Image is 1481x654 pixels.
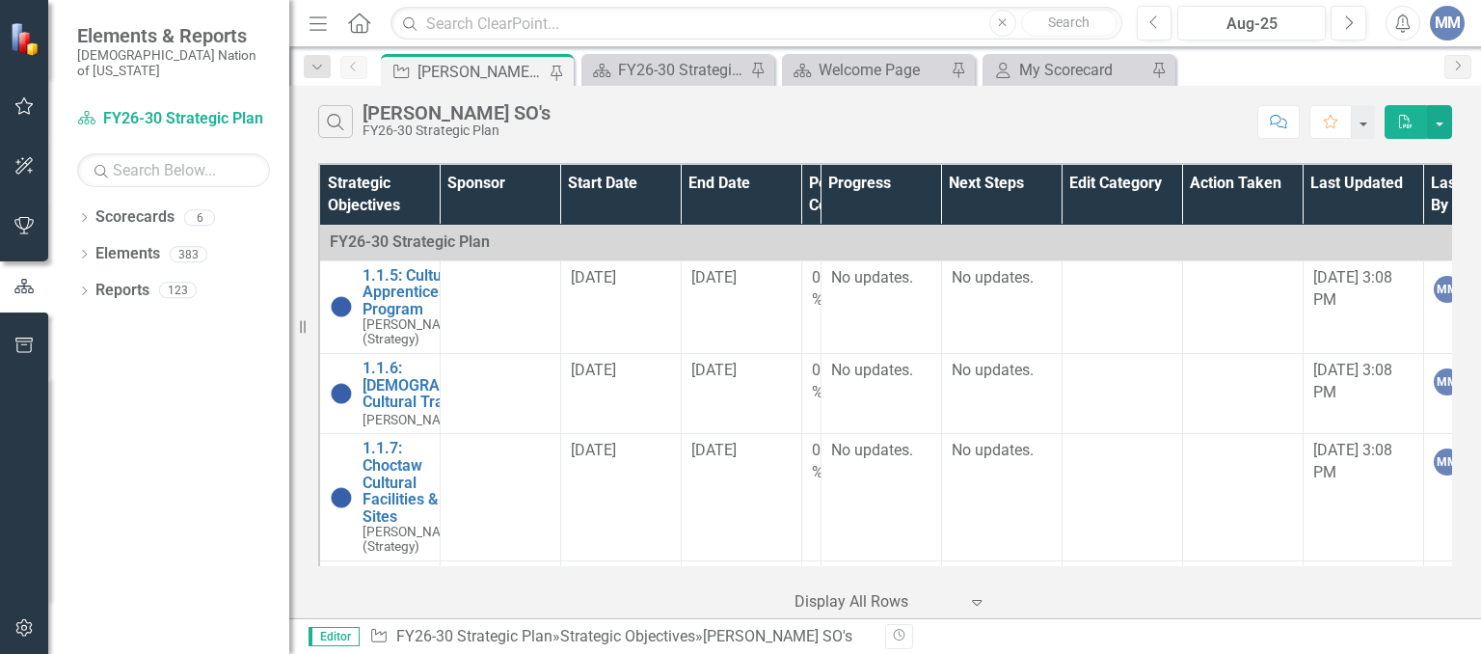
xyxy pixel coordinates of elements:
[801,260,821,353] td: Double-Click to Edit
[821,260,941,353] td: Double-Click to Edit
[363,123,551,138] div: FY26-30 Strategic Plan
[1021,10,1117,37] button: Search
[586,58,745,82] a: FY26-30 Strategic Plan
[618,58,745,82] div: FY26-30 Strategic Plan
[681,434,801,561] td: Double-Click to Edit
[987,58,1146,82] a: My Scorecard
[1062,434,1182,561] td: Double-Click to Edit
[1430,6,1465,41] button: MM
[184,209,215,226] div: 6
[330,295,353,318] img: Not Started
[330,486,353,509] img: Not Started
[95,206,175,229] a: Scorecards
[681,354,801,434] td: Double-Click to Edit
[952,267,1052,289] p: No updates.
[1062,354,1182,434] td: Double-Click to Edit
[440,354,560,434] td: Double-Click to Edit
[681,260,801,353] td: Double-Click to Edit
[1048,14,1090,30] span: Search
[363,525,464,554] small: [PERSON_NAME] (Strategy)
[941,260,1062,353] td: Double-Click to Edit
[560,627,695,645] a: Strategic Objectives
[571,361,616,379] span: [DATE]
[1313,440,1414,484] div: [DATE] 3:08 PM
[390,7,1121,41] input: Search ClearPoint...
[319,434,440,561] td: Double-Click to Edit Right Click for Context Menu
[77,24,270,47] span: Elements & Reports
[560,354,681,434] td: Double-Click to Edit
[571,441,616,459] span: [DATE]
[1313,267,1414,312] div: [DATE] 3:08 PM
[1019,58,1146,82] div: My Scorecard
[560,260,681,353] td: Double-Click to Edit
[571,268,616,286] span: [DATE]
[440,260,560,353] td: Double-Click to Edit
[330,382,353,405] img: Not Started
[363,102,551,123] div: [PERSON_NAME] SO's
[1313,360,1414,404] div: [DATE] 3:08 PM
[440,434,560,561] td: Double-Click to Edit
[1182,354,1303,434] td: Double-Click to Edit
[703,627,852,645] div: [PERSON_NAME] SO's
[363,267,468,318] a: 1.1.5: Cultural Apprenticeship Program
[77,108,270,130] a: FY26-30 Strategic Plan
[819,58,946,82] div: Welcome Page
[1434,276,1461,303] div: MM
[941,354,1062,434] td: Double-Click to Edit
[417,60,545,84] div: [PERSON_NAME] SO's
[691,268,737,286] span: [DATE]
[952,360,1052,382] p: No updates.
[159,283,197,299] div: 123
[821,354,941,434] td: Double-Click to Edit
[952,440,1052,462] p: No updates.
[831,267,931,289] p: No updates.
[170,246,207,262] div: 383
[309,627,360,646] span: Editor
[77,47,270,79] small: [DEMOGRAPHIC_DATA] Nation of [US_STATE]
[1184,13,1319,36] div: Aug-25
[821,434,941,561] td: Double-Click to Edit
[831,440,931,462] p: No updates.
[363,413,524,427] small: [PERSON_NAME] (Strategy)
[560,434,681,561] td: Double-Click to Edit
[363,440,464,525] a: 1.1.7: Choctaw Cultural Facilities & Sites
[801,434,821,561] td: Double-Click to Edit
[1434,368,1461,395] div: MM
[319,260,440,353] td: Double-Click to Edit Right Click for Context Menu
[396,627,552,645] a: FY26-30 Strategic Plan
[787,58,946,82] a: Welcome Page
[95,243,160,265] a: Elements
[1182,260,1303,353] td: Double-Click to Edit
[369,626,871,648] div: » »
[330,232,490,251] span: FY26-30 Strategic Plan
[363,317,468,346] small: [PERSON_NAME] (Strategy)
[1177,6,1326,41] button: Aug-25
[363,360,524,411] a: 1.1.6: [DEMOGRAPHIC_DATA] Cultural Traditions
[831,360,931,382] p: No updates.
[941,434,1062,561] td: Double-Click to Edit
[801,354,821,434] td: Double-Click to Edit
[10,22,43,56] img: ClearPoint Strategy
[691,361,737,379] span: [DATE]
[95,280,149,302] a: Reports
[1434,449,1461,476] div: MM
[691,441,737,459] span: [DATE]
[1182,434,1303,561] td: Double-Click to Edit
[77,153,270,187] input: Search Below...
[319,354,440,434] td: Double-Click to Edit Right Click for Context Menu
[1062,260,1182,353] td: Double-Click to Edit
